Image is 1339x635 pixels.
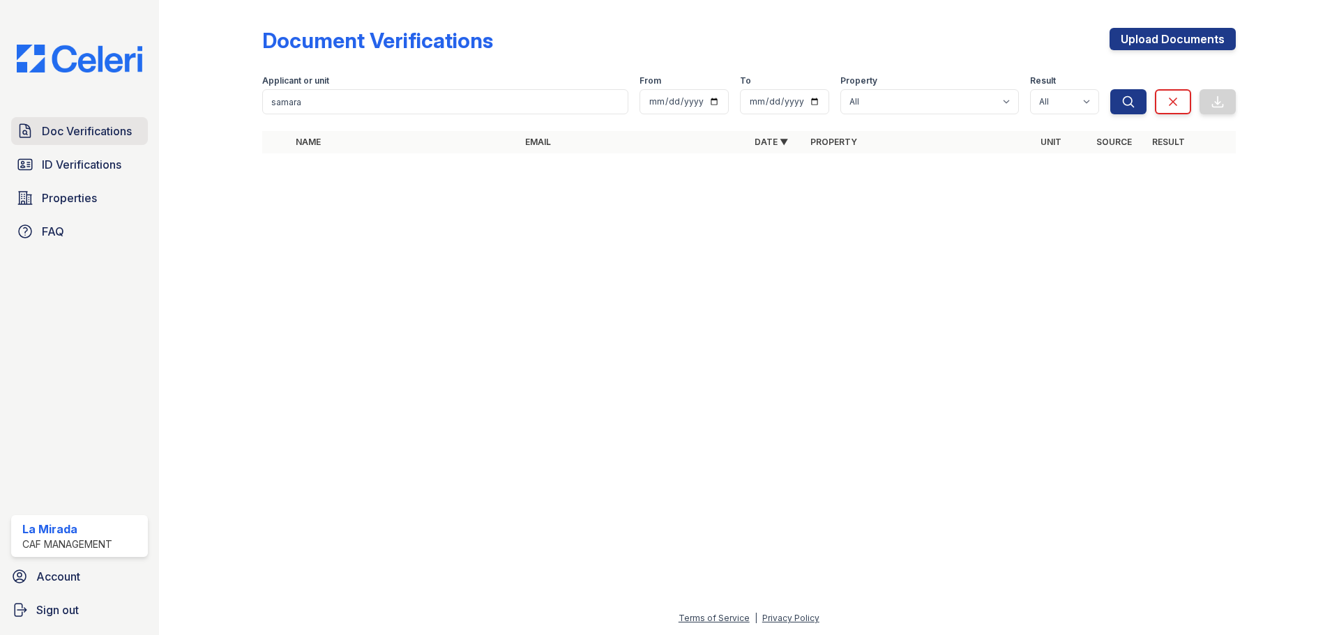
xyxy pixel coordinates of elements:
[262,28,493,53] div: Document Verifications
[11,151,148,178] a: ID Verifications
[1096,137,1132,147] a: Source
[262,89,628,114] input: Search by name, email, or unit number
[679,613,750,623] a: Terms of Service
[810,137,857,147] a: Property
[296,137,321,147] a: Name
[1110,28,1236,50] a: Upload Documents
[11,117,148,145] a: Doc Verifications
[1030,75,1056,86] label: Result
[42,190,97,206] span: Properties
[11,184,148,212] a: Properties
[840,75,877,86] label: Property
[6,563,153,590] a: Account
[22,521,112,537] div: La Mirada
[42,123,132,139] span: Doc Verifications
[42,156,121,173] span: ID Verifications
[22,537,112,551] div: CAF Management
[755,137,788,147] a: Date ▼
[11,217,148,245] a: FAQ
[525,137,551,147] a: Email
[762,613,819,623] a: Privacy Policy
[1041,137,1061,147] a: Unit
[36,602,79,618] span: Sign out
[740,75,751,86] label: To
[262,75,329,86] label: Applicant or unit
[640,75,661,86] label: From
[42,223,64,240] span: FAQ
[6,596,153,624] a: Sign out
[755,613,757,623] div: |
[1152,137,1185,147] a: Result
[6,45,153,72] img: CE_Logo_Blue-a8612792a0a2168367f1c8372b55b34899dd931a85d93a1a3d3e32e68fde9ad4.png
[36,568,80,585] span: Account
